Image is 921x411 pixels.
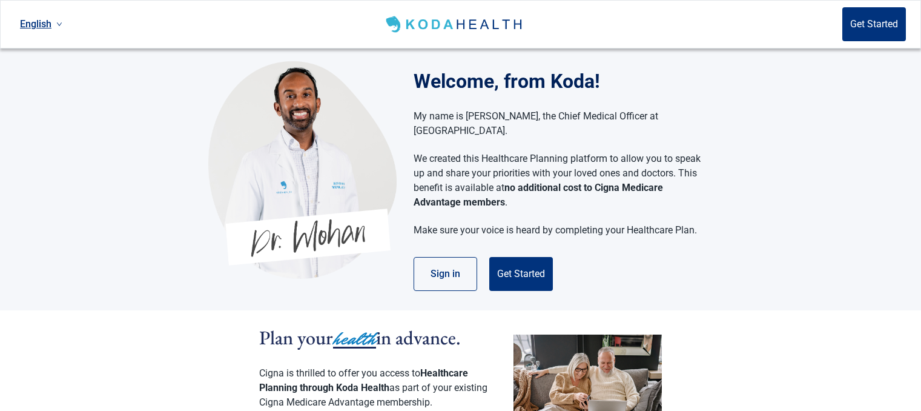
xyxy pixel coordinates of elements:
span: Cigna is thrilled to offer you access to [259,367,420,379]
strong: no additional cost to Cigna Medicare Advantage members [414,182,663,208]
span: health [333,326,376,352]
button: Get Started [489,257,553,291]
button: Get Started [842,7,906,41]
span: down [56,21,62,27]
img: Koda Health [208,61,397,279]
p: My name is [PERSON_NAME], the Chief Medical Officer at [GEOGRAPHIC_DATA]. [414,109,701,138]
button: Sign in [414,257,477,291]
p: Make sure your voice is heard by completing your Healthcare Plan. [414,223,701,238]
p: We created this Healthcare Planning platform to allow you to speak up and share your priorities w... [414,152,701,210]
a: Current language: English [15,14,67,34]
span: in advance. [376,325,461,350]
span: Plan your [259,325,333,350]
h1: Welcome, from Koda! [414,67,713,96]
img: Koda Health [383,15,527,34]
